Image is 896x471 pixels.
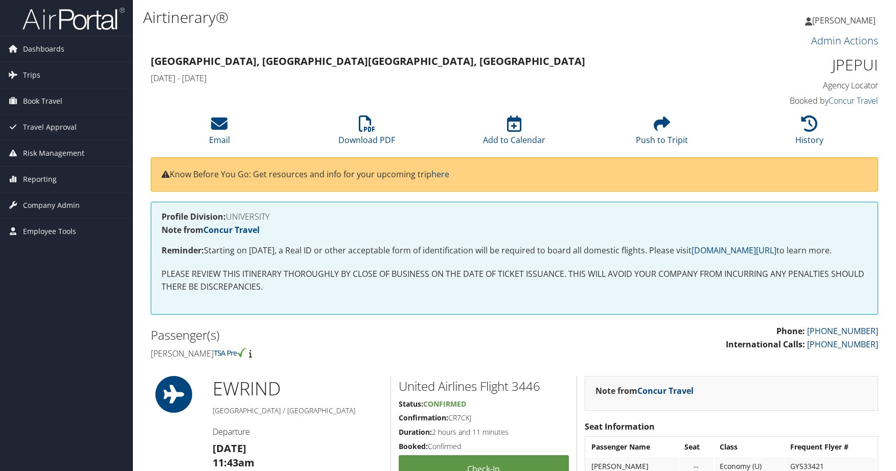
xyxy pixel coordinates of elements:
img: tsa-precheck.png [214,348,247,357]
h4: Departure [213,426,383,437]
strong: International Calls: [726,339,805,350]
strong: Status: [399,399,423,409]
h5: CR7CKJ [399,413,568,423]
a: Concur Travel [637,385,694,396]
strong: [DATE] [213,441,246,455]
th: Class [715,438,784,456]
h4: [PERSON_NAME] [151,348,507,359]
a: [DOMAIN_NAME][URL] [692,245,776,256]
th: Passenger Name [586,438,678,456]
h1: EWR IND [213,376,383,402]
span: Risk Management [23,140,84,166]
p: PLEASE REVIEW THIS ITINERARY THOROUGHLY BY CLOSE OF BUSINESS ON THE DATE OF TICKET ISSUANCE. THIS... [162,268,867,294]
th: Seat [679,438,714,456]
a: Concur Travel [203,224,260,235]
span: Trips [23,62,40,88]
strong: Note from [162,224,260,235]
a: Add to Calendar [483,121,545,146]
a: Push to Tripit [636,121,688,146]
p: Starting on [DATE], a Real ID or other acceptable form of identification will be required to boar... [162,244,867,257]
span: Travel Approval [23,114,77,140]
a: History [795,121,823,146]
a: here [431,169,449,180]
h5: 2 hours and 11 minutes [399,427,568,437]
a: Email [209,121,230,146]
strong: Reminder: [162,245,204,256]
strong: Phone: [776,325,805,337]
h4: UNIVERSITY [162,213,867,221]
h2: Passenger(s) [151,326,507,344]
div: -- [684,462,708,471]
strong: 11:43am [213,456,255,469]
h1: JPEPUI [708,54,878,76]
strong: Seat Information [585,421,655,432]
h5: Confirmed [399,441,568,452]
span: Dashboards [23,36,64,62]
h1: Airtinerary® [143,7,638,28]
a: Concur Travel [829,95,878,106]
strong: Note from [595,385,694,396]
a: [PHONE_NUMBER] [807,339,878,350]
h2: United Airlines Flight 3446 [399,378,568,395]
h5: [GEOGRAPHIC_DATA] / [GEOGRAPHIC_DATA] [213,406,383,416]
a: [PERSON_NAME] [805,5,886,36]
strong: [GEOGRAPHIC_DATA], [GEOGRAPHIC_DATA] [GEOGRAPHIC_DATA], [GEOGRAPHIC_DATA] [151,54,585,68]
strong: Profile Division: [162,211,226,222]
p: Know Before You Go: Get resources and info for your upcoming trip [162,168,867,181]
h4: Booked by [708,95,878,106]
span: Confirmed [423,399,466,409]
a: Download PDF [338,121,395,146]
span: [PERSON_NAME] [812,15,876,26]
strong: Booked: [399,441,428,451]
span: Employee Tools [23,219,76,244]
h4: [DATE] - [DATE] [151,73,693,84]
a: Admin Actions [811,34,878,48]
th: Frequent Flyer # [785,438,877,456]
span: Book Travel [23,88,62,114]
img: airportal-logo.png [22,7,125,31]
strong: Duration: [399,427,432,437]
h4: Agency Locator [708,80,878,91]
a: [PHONE_NUMBER] [807,325,878,337]
strong: Confirmation: [399,413,448,422]
span: Company Admin [23,193,80,218]
span: Reporting [23,167,57,192]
